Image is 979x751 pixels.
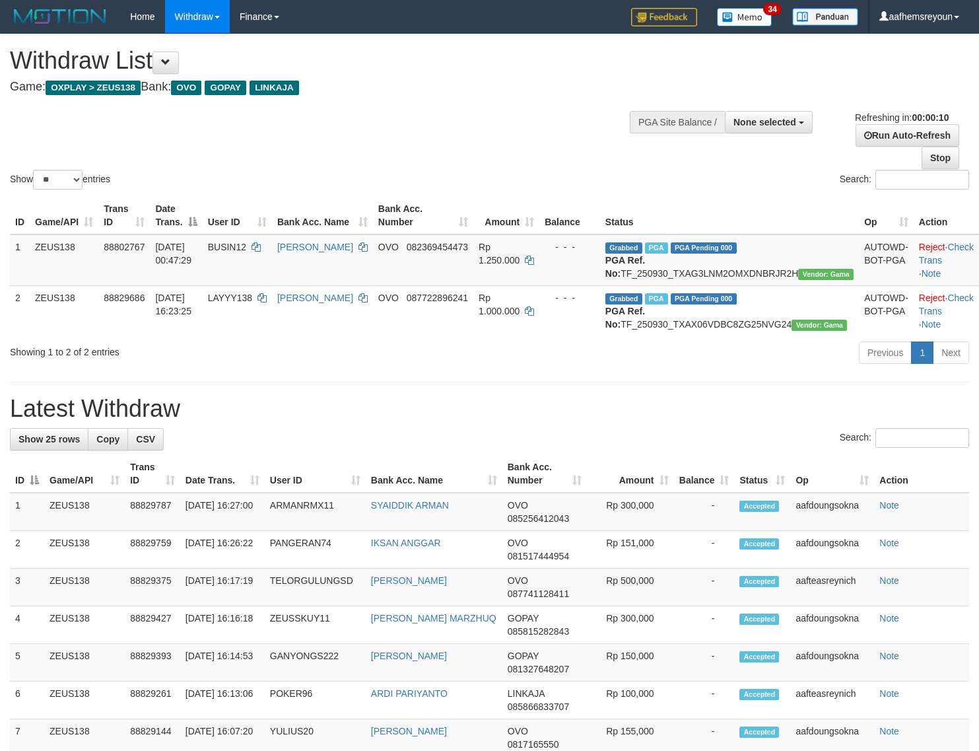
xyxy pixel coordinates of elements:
[508,589,569,599] span: Copy 087741128411 to clipboard
[879,500,899,511] a: Note
[790,531,874,569] td: aafdoungsokna
[605,255,645,279] b: PGA Ref. No:
[150,197,202,234] th: Date Trans.: activate to sort column descending
[371,538,441,548] a: IKSAN ANGGAR
[44,569,125,606] td: ZEUS138
[922,319,941,330] a: Note
[645,293,668,304] span: Marked by aafnoeunsreypich
[508,613,539,624] span: GOPAY
[508,538,528,548] span: OVO
[922,268,941,279] a: Note
[180,455,265,493] th: Date Trans.: activate to sort column ascending
[371,726,447,736] a: [PERSON_NAME]
[919,242,945,252] a: Reject
[125,682,180,719] td: 88829261
[277,242,353,252] a: [PERSON_NAME]
[874,455,969,493] th: Action
[739,538,779,550] span: Accepted
[919,293,945,303] a: Reject
[88,428,128,450] a: Copy
[208,293,252,303] span: LAYYY138
[104,293,145,303] span: 88829686
[10,170,110,190] label: Show entries
[205,81,246,95] span: GOPAY
[203,197,272,234] th: User ID: activate to sort column ascending
[10,396,969,422] h1: Latest Withdraw
[605,242,642,254] span: Grabbed
[671,242,737,254] span: PGA Pending
[508,726,528,736] span: OVO
[371,651,447,661] a: [PERSON_NAME]
[790,682,874,719] td: aafteasreynich
[265,606,366,644] td: ZEUSSKUY11
[125,644,180,682] td: 88829393
[265,493,366,531] td: ARMANRMX11
[911,341,933,364] a: 1
[879,726,899,736] a: Note
[180,493,265,531] td: [DATE] 16:27:00
[10,493,44,531] td: 1
[371,613,496,624] a: [PERSON_NAME] MARZHUQ
[277,293,353,303] a: [PERSON_NAME]
[600,234,859,286] td: TF_250930_TXAG3LNM2OMXDNBRJR2H
[587,606,674,644] td: Rp 300,000
[479,242,520,266] span: Rp 1.250.000
[717,8,772,26] img: Button%20Memo.svg
[378,242,399,252] span: OVO
[739,501,779,512] span: Accepted
[508,513,569,524] span: Copy 085256412043 to clipboard
[856,124,959,147] a: Run Auto-Refresh
[859,285,914,336] td: AUTOWD-BOT-PGA
[407,293,468,303] span: Copy 087722896241 to clipboard
[473,197,539,234] th: Amount: activate to sort column ascending
[879,613,899,624] a: Note
[265,644,366,682] td: GANYONGS222
[798,269,854,280] span: Vendor URL: https://trx31.1velocity.biz
[127,428,164,450] a: CSV
[125,493,180,531] td: 88829787
[914,285,979,336] td: · ·
[674,569,735,606] td: -
[10,285,30,336] td: 2
[587,455,674,493] th: Amount: activate to sort column ascending
[378,293,399,303] span: OVO
[30,234,98,286] td: ZEUS138
[33,170,83,190] select: Showentries
[180,569,265,606] td: [DATE] 16:17:19
[10,81,640,94] h4: Game: Bank:
[366,455,502,493] th: Bank Acc. Name: activate to sort column ascending
[739,689,779,700] span: Accepted
[790,569,874,606] td: aafteasreynich
[508,500,528,511] span: OVO
[30,197,98,234] th: Game/API: activate to sort column ascending
[587,531,674,569] td: Rp 151,000
[912,112,949,123] strong: 00:00:10
[10,340,398,359] div: Showing 1 to 2 of 2 entries
[250,81,299,95] span: LINKAJA
[10,606,44,644] td: 4
[125,569,180,606] td: 88829375
[674,606,735,644] td: -
[725,111,813,133] button: None selected
[859,341,912,364] a: Previous
[645,242,668,254] span: Marked by aafsreyleap
[265,531,366,569] td: PANGERAN74
[18,434,80,445] span: Show 25 rows
[265,569,366,606] td: TELORGULUNGSD
[373,197,473,234] th: Bank Acc. Number: activate to sort column ascending
[479,293,520,316] span: Rp 1.000.000
[859,234,914,286] td: AUTOWD-BOT-PGA
[10,531,44,569] td: 2
[508,651,539,661] span: GOPAY
[44,531,125,569] td: ZEUS138
[674,493,735,531] td: -
[508,664,569,674] span: Copy 081327648207 to clipboard
[371,688,448,699] a: ARDI PARIYANTO
[44,682,125,719] td: ZEUS138
[739,576,779,587] span: Accepted
[265,455,366,493] th: User ID: activate to sort column ascending
[840,428,969,448] label: Search:
[180,606,265,644] td: [DATE] 16:16:18
[674,644,735,682] td: -
[10,197,30,234] th: ID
